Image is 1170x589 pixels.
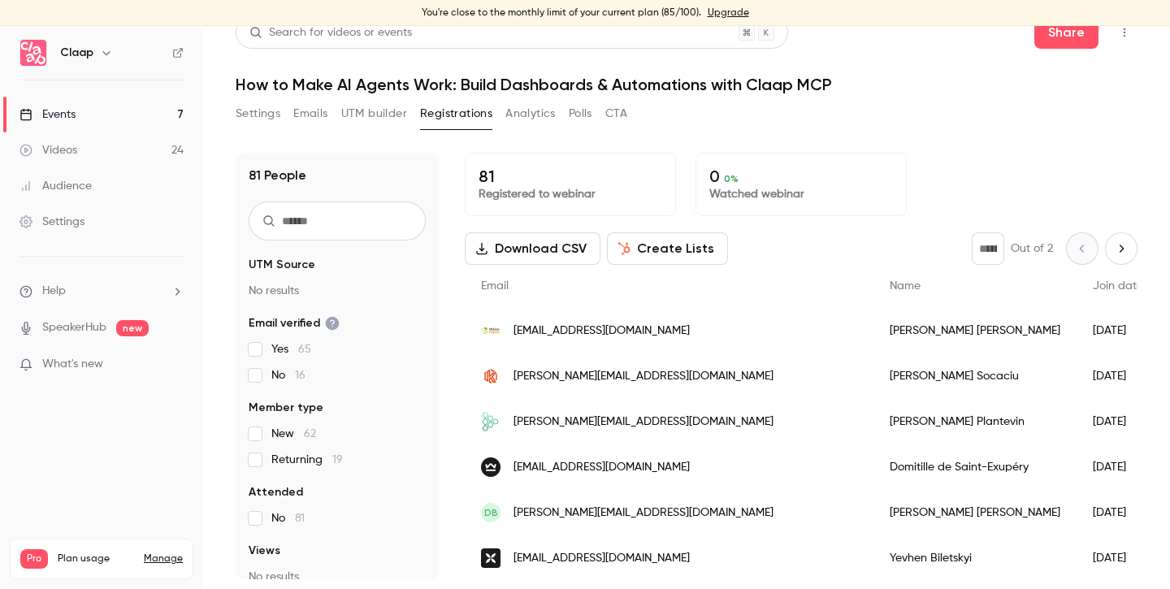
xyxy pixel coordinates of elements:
span: new [116,320,149,336]
button: Download CSV [465,232,600,265]
div: [PERSON_NAME] Socaciu [873,353,1077,399]
span: [PERSON_NAME][EMAIL_ADDRESS][DOMAIN_NAME] [513,505,773,522]
span: No [271,510,305,526]
button: Create Lists [607,232,728,265]
span: [PERSON_NAME][EMAIL_ADDRESS][DOMAIN_NAME] [513,414,773,431]
p: No results [249,283,426,299]
span: Pro [20,549,48,569]
span: Yes [271,341,311,357]
span: Views [249,543,280,559]
div: Audience [19,178,92,194]
span: 16 [295,370,305,381]
span: Email verified [249,315,340,331]
p: 0 [709,167,893,186]
h6: Claap [60,45,93,61]
span: 62 [304,428,316,440]
iframe: Noticeable Trigger [164,357,184,372]
img: kemiex.com [481,366,500,386]
span: DB [484,505,498,520]
div: Videos [19,142,77,158]
img: qonto.com [481,548,500,568]
span: Member type [249,400,323,416]
span: Help [42,283,66,300]
img: lempire.co [481,457,500,477]
span: 65 [298,344,311,355]
p: No results [249,569,426,585]
li: help-dropdown-opener [19,283,184,300]
span: New [271,426,316,442]
div: [PERSON_NAME] [PERSON_NAME] [873,490,1077,535]
p: Out of 2 [1011,240,1053,257]
div: [DATE] [1077,353,1159,399]
a: Upgrade [708,6,749,19]
button: Analytics [505,101,556,127]
h1: 81 People [249,166,306,185]
span: Join date [1093,280,1143,292]
span: [PERSON_NAME][EMAIL_ADDRESS][DOMAIN_NAME] [513,368,773,385]
div: [DATE] [1077,444,1159,490]
img: myeasyfarm.com [481,321,500,340]
div: Yevhen Biletskyi [873,535,1077,581]
button: Emails [293,101,327,127]
span: 19 [332,454,343,466]
p: 81 [479,167,662,186]
div: Settings [19,214,84,230]
img: Claap [20,40,46,66]
button: CTA [605,101,627,127]
h1: How to Make AI Agents Work: Build Dashboards & Automations with Claap MCP [236,75,1137,94]
div: [DATE] [1077,399,1159,444]
span: 81 [295,513,305,524]
span: Name [890,280,921,292]
button: UTM builder [341,101,407,127]
button: Polls [569,101,592,127]
span: What's new [42,356,103,373]
div: [DATE] [1077,490,1159,535]
span: 0 % [724,173,739,184]
a: SpeakerHub [42,319,106,336]
span: [EMAIL_ADDRESS][DOMAIN_NAME] [513,550,690,567]
button: Share [1034,16,1098,49]
div: [PERSON_NAME] [PERSON_NAME] [873,308,1077,353]
button: Registrations [420,101,492,127]
div: Events [19,106,76,123]
div: [DATE] [1077,535,1159,581]
span: [EMAIL_ADDRESS][DOMAIN_NAME] [513,459,690,476]
span: Email [481,280,509,292]
span: UTM Source [249,257,315,273]
button: Next page [1105,232,1137,265]
div: [PERSON_NAME] Plantevin [873,399,1077,444]
span: Plan usage [58,552,134,565]
div: Search for videos or events [249,24,412,41]
a: Manage [144,552,183,565]
img: co2ai.com [481,412,500,431]
span: Attended [249,484,303,500]
p: Watched webinar [709,186,893,202]
p: Registered to webinar [479,186,662,202]
button: Settings [236,101,280,127]
div: Domitille de Saint-Exupéry [873,444,1077,490]
div: [DATE] [1077,308,1159,353]
span: Returning [271,452,343,468]
span: [EMAIL_ADDRESS][DOMAIN_NAME] [513,323,690,340]
span: No [271,367,305,383]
